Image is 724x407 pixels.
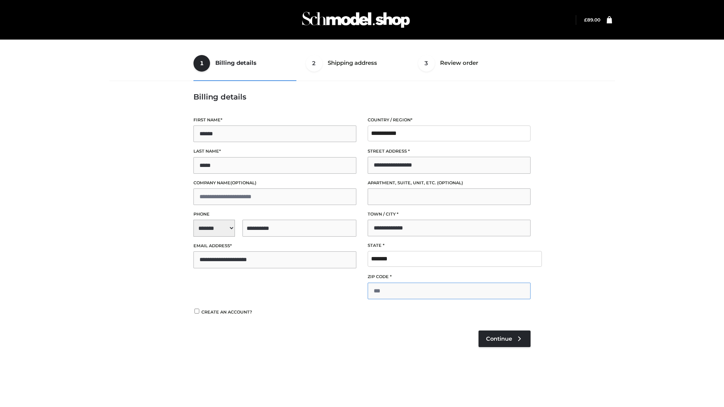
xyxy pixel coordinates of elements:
label: State [368,242,531,249]
bdi: 89.00 [584,17,600,23]
label: Company name [193,179,356,187]
span: (optional) [230,180,256,185]
label: Apartment, suite, unit, etc. [368,179,531,187]
span: (optional) [437,180,463,185]
label: Town / City [368,211,531,218]
img: Schmodel Admin 964 [299,5,413,35]
label: Last name [193,148,356,155]
span: £ [584,17,587,23]
label: Country / Region [368,116,531,124]
a: Continue [479,330,531,347]
label: First name [193,116,356,124]
span: Create an account? [201,309,252,315]
label: Email address [193,242,356,249]
span: Continue [486,335,512,342]
a: £89.00 [584,17,600,23]
label: Street address [368,148,531,155]
input: Create an account? [193,309,200,314]
label: ZIP Code [368,273,531,280]
h3: Billing details [193,92,531,101]
label: Phone [193,211,356,218]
